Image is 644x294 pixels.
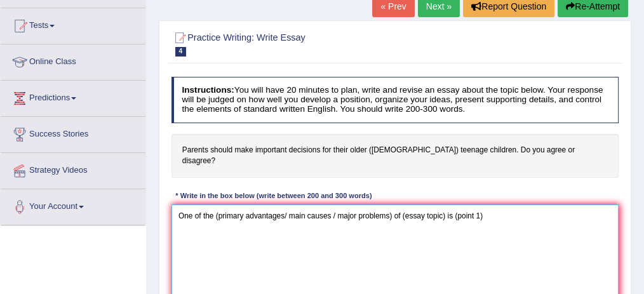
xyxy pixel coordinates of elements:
[171,30,449,57] h2: Practice Writing: Write Essay
[1,153,145,185] a: Strategy Videos
[171,77,619,123] h4: You will have 20 minutes to plan, write and revise an essay about the topic below. Your response ...
[175,47,187,57] span: 4
[1,8,145,40] a: Tests
[1,44,145,76] a: Online Class
[1,117,145,149] a: Success Stories
[1,189,145,221] a: Your Account
[1,81,145,112] a: Predictions
[171,191,376,202] div: * Write in the box below (write between 200 and 300 words)
[182,85,234,95] b: Instructions:
[171,134,619,178] h4: Parents should make important decisions for their older ([DEMOGRAPHIC_DATA]) teenage children. Do...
